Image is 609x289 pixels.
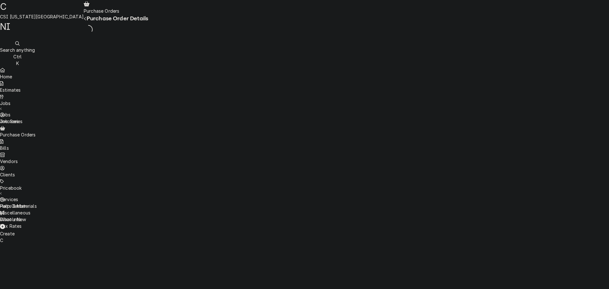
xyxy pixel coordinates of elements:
span: Loading... [84,24,93,35]
span: Purchase Orders [84,8,119,14]
span: Purchase Order Details [87,15,148,22]
span: K [16,61,19,66]
span: Ctrl [13,54,22,59]
button: Navigate back [84,15,87,22]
